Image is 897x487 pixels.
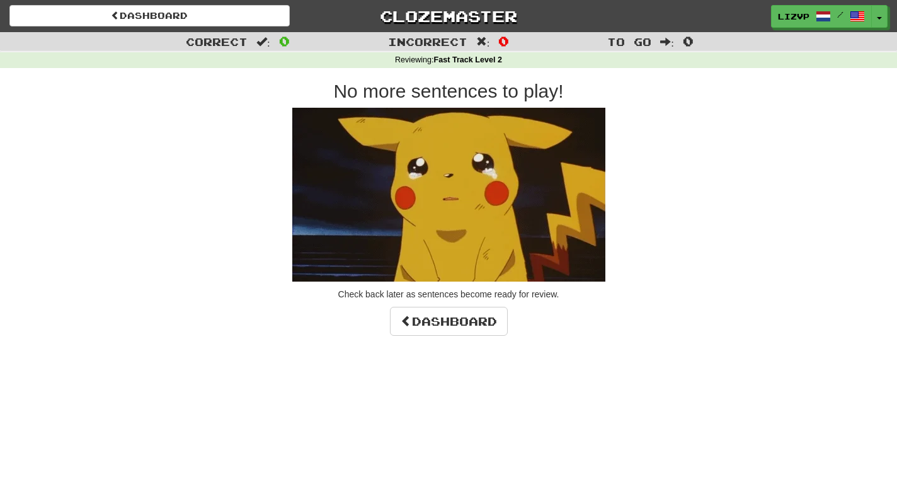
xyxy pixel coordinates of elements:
a: LizVP / [771,5,872,28]
p: Check back later as sentences become ready for review. [89,288,808,301]
span: 0 [683,33,694,49]
span: : [256,37,270,47]
span: : [660,37,674,47]
span: Incorrect [388,35,467,48]
strong: Fast Track Level 2 [434,55,503,64]
a: Dashboard [9,5,290,26]
span: / [837,10,843,19]
a: Dashboard [390,307,508,336]
span: 0 [279,33,290,49]
span: : [476,37,490,47]
img: sad-pikachu.gif [292,108,605,282]
a: Clozemaster [309,5,589,27]
span: 0 [498,33,509,49]
span: To go [607,35,651,48]
h2: No more sentences to play! [89,81,808,101]
span: LizVP [778,11,809,22]
span: Correct [186,35,248,48]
